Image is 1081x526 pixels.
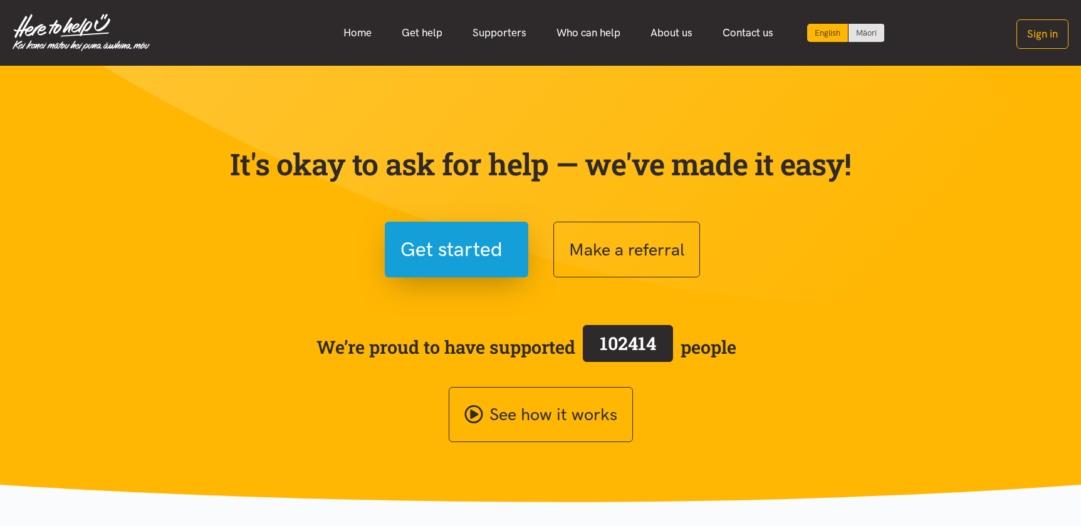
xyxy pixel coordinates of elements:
[635,19,708,46] a: About us
[600,331,656,355] span: 102414
[328,19,387,46] a: Home
[316,322,736,371] span: We’re proud to have supported people
[849,24,884,42] a: Switch to Te Reo Māori
[387,19,457,46] a: Get help
[227,146,854,182] p: It's okay to ask for help — we've made it easy!
[541,19,635,46] a: Who can help
[1016,19,1068,49] button: Sign in
[553,222,700,277] button: Make a referral
[13,14,150,51] img: Home
[807,24,849,42] div: Current language
[575,322,681,371] a: 102414
[457,19,541,46] a: Supporters
[807,24,885,42] div: Language toggle
[400,234,503,266] span: Get started
[708,19,788,46] a: Contact us
[449,387,633,443] a: See how it works
[385,222,528,277] button: Get started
